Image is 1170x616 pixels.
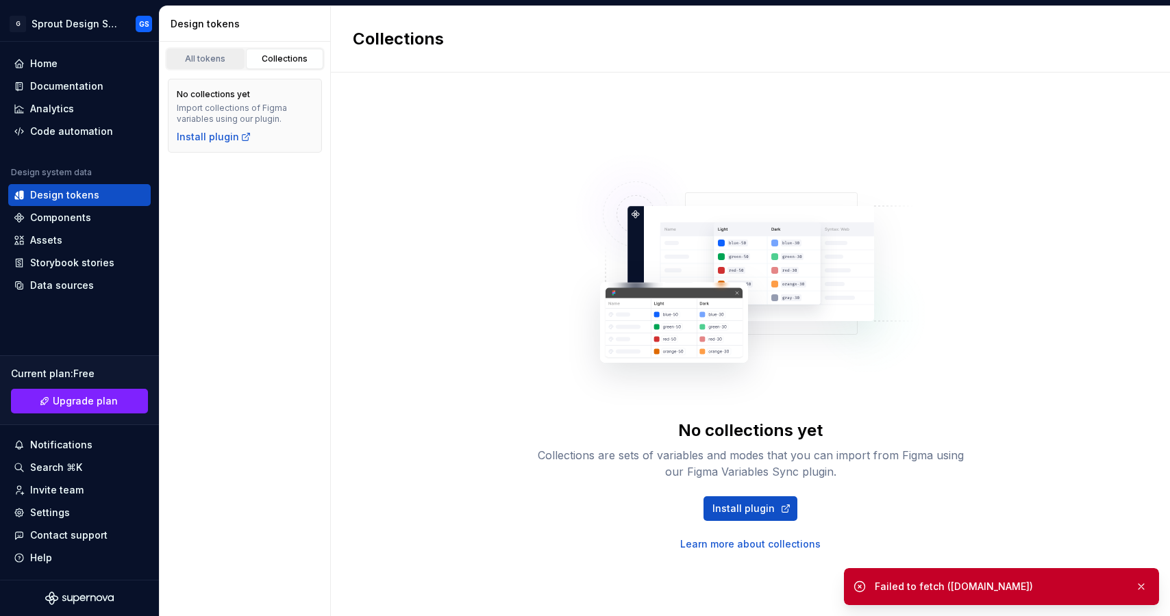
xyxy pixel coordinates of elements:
[177,89,250,100] div: No collections yet
[8,53,151,75] a: Home
[8,479,151,501] a: Invite team
[8,75,151,97] a: Documentation
[532,447,970,480] div: Collections are sets of variables and modes that you can import from Figma using our Figma Variab...
[11,389,148,413] a: Upgrade plan
[353,28,444,50] h2: Collections
[171,53,240,64] div: All tokens
[10,16,26,32] div: G
[30,279,94,292] div: Data sources
[30,125,113,138] div: Code automation
[30,79,103,93] div: Documentation
[30,256,114,270] div: Storybook stories
[53,394,118,408] span: Upgrade plan
[30,528,108,542] div: Contact support
[8,502,151,524] a: Settings
[8,98,151,120] a: Analytics
[8,524,151,546] button: Contact support
[30,233,62,247] div: Assets
[875,580,1124,593] div: Failed to fetch ([DOMAIN_NAME])
[30,461,82,474] div: Search ⌘K
[45,591,114,605] svg: Supernova Logo
[3,9,156,38] button: GSprout Design System 2025GS
[30,188,99,202] div: Design tokens
[251,53,319,64] div: Collections
[177,103,313,125] div: Import collections of Figma variables using our plugin.
[712,502,775,515] span: Install plugin
[8,207,151,229] a: Components
[8,229,151,251] a: Assets
[8,457,151,478] button: Search ⌘K
[30,483,84,497] div: Invite team
[680,537,821,551] a: Learn more about collections
[8,434,151,456] button: Notifications
[30,102,74,116] div: Analytics
[30,211,91,224] div: Components
[30,57,58,70] div: Home
[11,167,92,178] div: Design system data
[8,547,151,569] button: Help
[704,496,797,521] a: Install plugin
[139,18,149,29] div: GS
[30,551,52,565] div: Help
[30,438,92,452] div: Notifications
[8,184,151,206] a: Design tokens
[8,120,151,142] a: Code automation
[177,130,251,144] a: Install plugin
[30,506,70,519] div: Settings
[32,17,119,31] div: Sprout Design System 2025
[678,420,823,441] div: No collections yet
[11,367,148,381] div: Current plan : Free
[171,17,325,31] div: Design tokens
[8,252,151,274] a: Storybook stories
[8,274,151,296] a: Data sources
